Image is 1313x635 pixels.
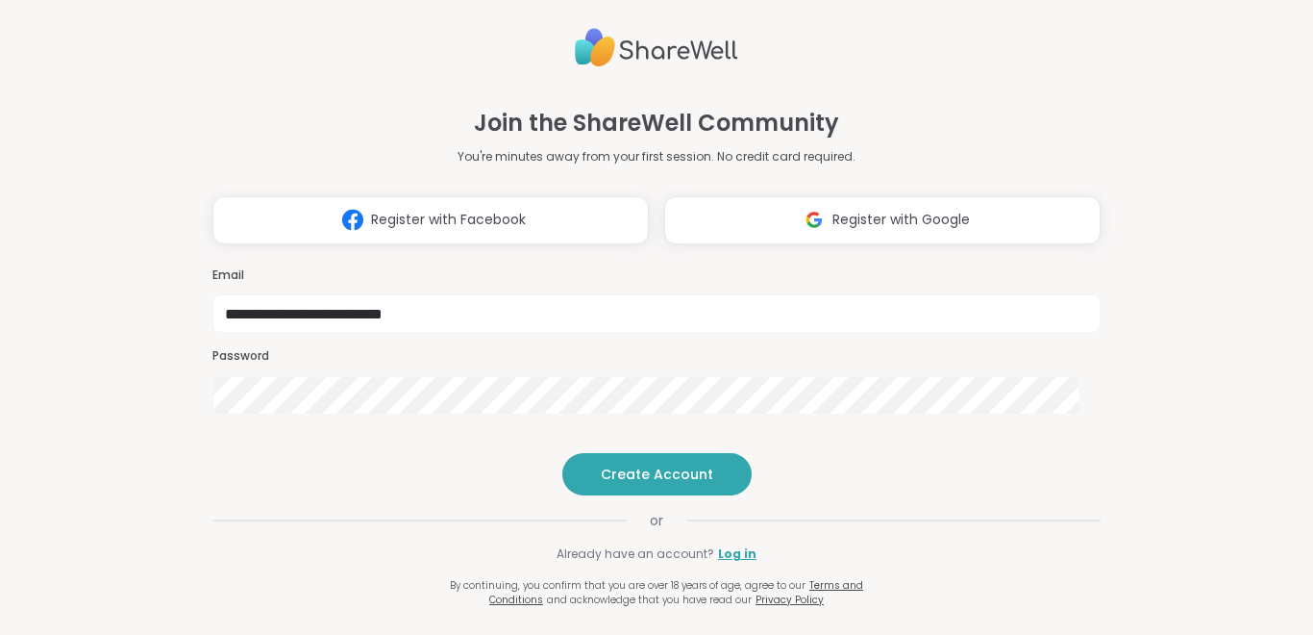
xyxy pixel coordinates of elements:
[601,465,713,484] span: Create Account
[547,593,752,607] span: and acknowledge that you have read our
[458,148,855,165] p: You're minutes away from your first session. No credit card required.
[627,511,686,530] span: or
[489,578,863,607] a: Terms and Conditions
[796,202,832,238] img: ShareWell Logomark
[718,546,756,563] a: Log in
[334,202,371,238] img: ShareWell Logomark
[562,453,752,495] button: Create Account
[575,20,738,75] img: ShareWell Logo
[212,267,1101,284] h3: Email
[756,593,824,607] a: Privacy Policy
[474,106,839,140] h1: Join the ShareWell Community
[371,210,526,230] span: Register with Facebook
[664,196,1101,244] button: Register with Google
[557,546,714,563] span: Already have an account?
[212,348,1101,365] h3: Password
[212,196,649,244] button: Register with Facebook
[450,578,805,593] span: By continuing, you confirm that you are over 18 years of age, agree to our
[832,210,970,230] span: Register with Google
